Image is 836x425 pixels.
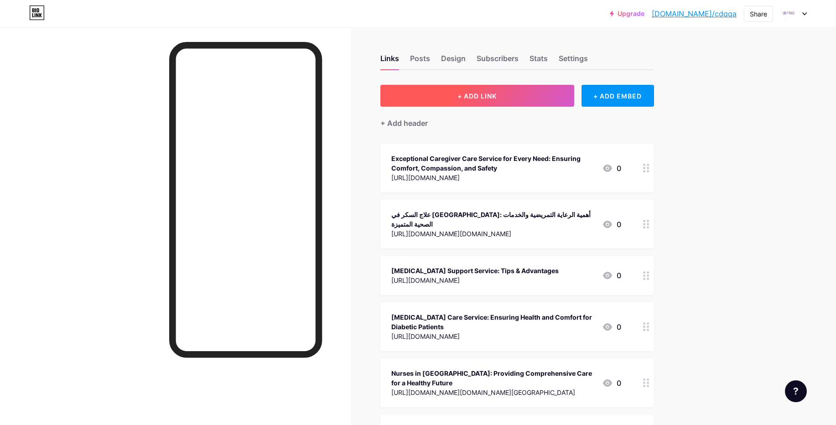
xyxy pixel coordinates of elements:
div: [MEDICAL_DATA] Support Service: Tips & Advantages [391,266,559,275]
a: [DOMAIN_NAME]/cdqqa [652,8,737,19]
div: Subscribers [477,53,519,69]
div: علاج السكر في [GEOGRAPHIC_DATA]: أهمية الرعاية التمريضية والخدمات الصحية المتميزة [391,210,595,229]
div: + Add header [380,118,428,129]
div: [URL][DOMAIN_NAME][DOMAIN_NAME] [391,229,595,238]
div: 0 [602,270,621,281]
div: Stats [530,53,548,69]
div: 0 [602,219,621,230]
div: Exceptional Caregiver Care Service for Every Need: Ensuring Comfort, Compassion, and Safety [391,154,595,173]
div: [URL][DOMAIN_NAME][DOMAIN_NAME][GEOGRAPHIC_DATA] [391,388,595,397]
div: Nurses in [GEOGRAPHIC_DATA]: Providing Comprehensive Care for a Healthy Future [391,368,595,388]
div: + ADD EMBED [582,85,654,107]
div: [URL][DOMAIN_NAME] [391,275,559,285]
div: 0 [602,163,621,174]
div: [URL][DOMAIN_NAME] [391,173,595,182]
div: 0 [602,321,621,332]
img: Cdq qa [780,5,797,22]
div: Design [441,53,466,69]
button: + ADD LINK [380,85,574,107]
div: Links [380,53,399,69]
div: 0 [602,378,621,389]
div: Share [750,9,767,19]
div: Posts [410,53,430,69]
span: + ADD LINK [457,92,497,100]
div: [MEDICAL_DATA] Care Service: Ensuring Health and Comfort for Diabetic Patients [391,312,595,332]
div: [URL][DOMAIN_NAME] [391,332,595,341]
div: Settings [559,53,588,69]
a: Upgrade [610,10,644,17]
